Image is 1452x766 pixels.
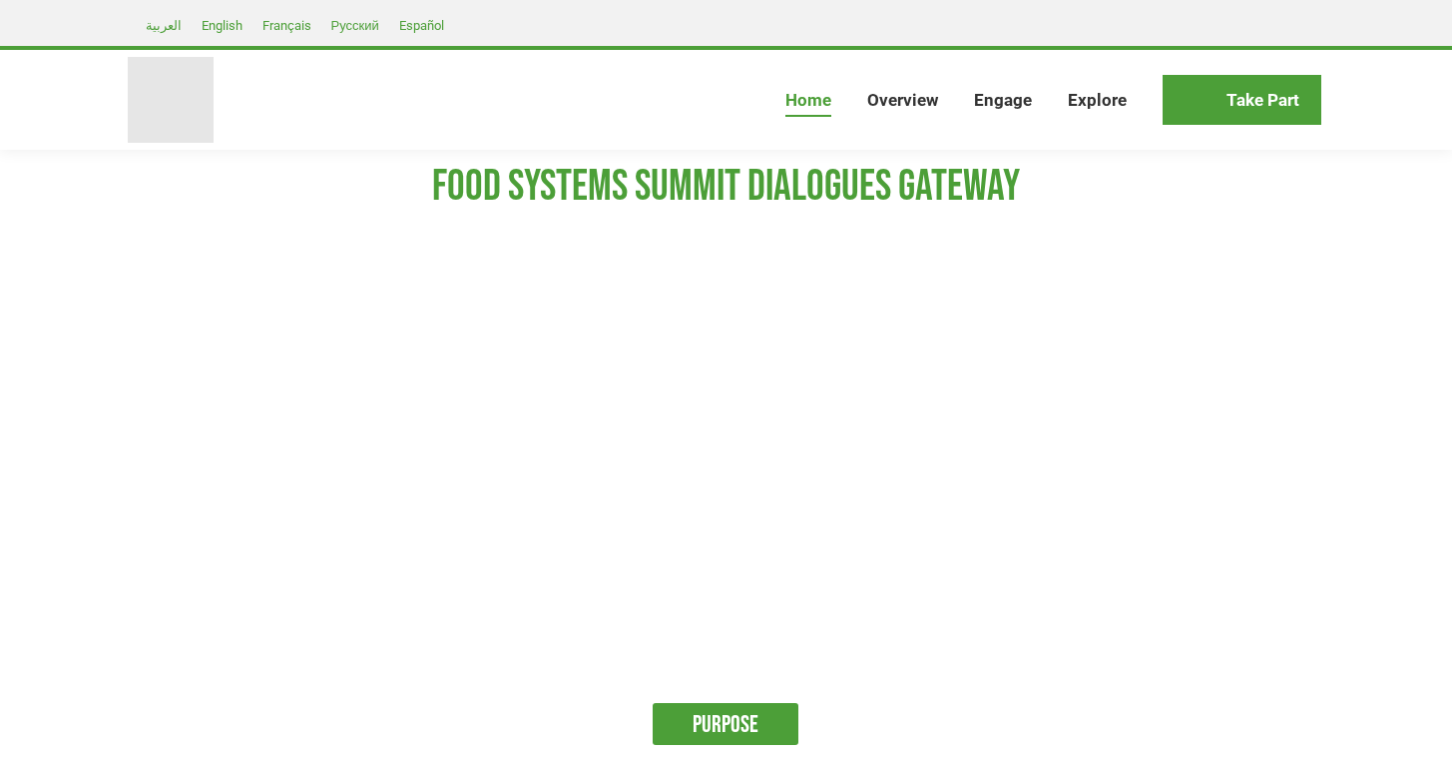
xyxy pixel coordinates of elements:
[331,18,379,33] span: Русский
[146,18,182,33] span: العربية
[1068,90,1127,111] span: Explore
[128,160,1325,214] h1: FOOD SYSTEMS SUMMIT DIALOGUES GATEWAY
[1226,90,1299,111] span: Take Part
[262,18,311,33] span: Français
[202,18,242,33] span: English
[128,57,214,143] img: Food Systems Summit Dialogues
[653,703,798,745] h3: PURPOSE
[192,13,252,37] a: English
[389,13,454,37] a: Español
[321,13,389,37] a: Русский
[974,90,1032,111] span: Engage
[136,13,192,37] a: العربية
[252,13,321,37] a: Français
[399,18,444,33] span: Español
[785,90,831,111] span: Home
[867,90,938,111] span: Overview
